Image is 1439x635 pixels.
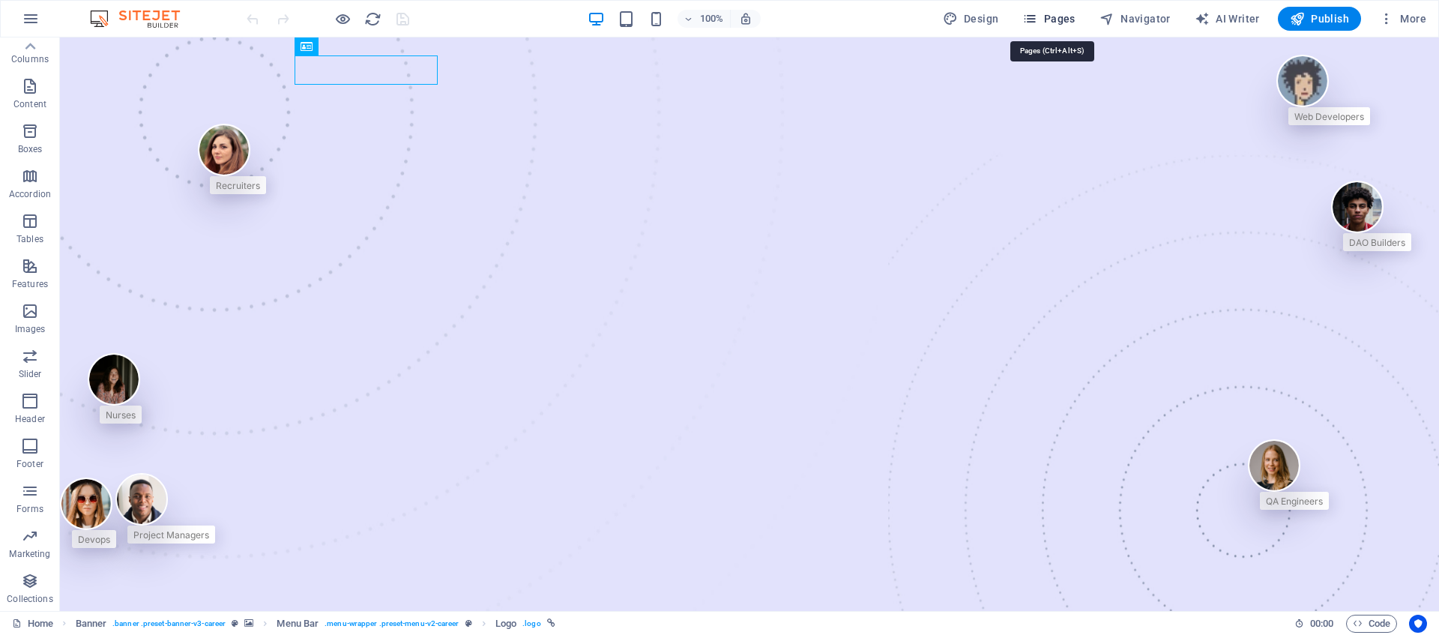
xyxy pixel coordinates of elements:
[943,11,999,26] span: Design
[16,233,43,245] p: Tables
[522,615,540,633] span: . logo
[16,458,43,470] p: Footer
[937,7,1005,31] button: Design
[1310,615,1333,633] span: 00 00
[1278,7,1361,31] button: Publish
[1373,7,1432,31] button: More
[232,619,238,628] i: This element is a customizable preset
[1195,11,1260,26] span: AI Writer
[1016,7,1081,31] button: Pages
[739,12,752,25] i: On resize automatically adjust zoom level to fit chosen device.
[13,98,46,110] p: Content
[15,323,46,335] p: Images
[244,619,253,628] i: This element contains a background
[9,548,50,560] p: Marketing
[495,615,516,633] span: Click to select. Double-click to edit
[1321,618,1323,629] span: :
[12,278,48,290] p: Features
[334,10,352,28] button: Click here to leave preview mode and continue editing
[16,503,43,515] p: Forms
[1290,11,1349,26] span: Publish
[76,615,107,633] span: Click to select. Double-click to edit
[465,619,472,628] i: This element is a customizable preset
[363,10,381,28] button: reload
[1409,615,1427,633] button: Usercentrics
[678,10,731,28] button: 100%
[325,615,459,633] span: . menu-wrapper .preset-menu-v2-career
[1189,7,1266,31] button: AI Writer
[547,619,555,628] i: This element is linked
[7,593,52,605] p: Collections
[364,10,381,28] i: Reload page
[1022,11,1075,26] span: Pages
[1093,7,1177,31] button: Navigator
[1346,615,1397,633] button: Code
[18,143,43,155] p: Boxes
[1099,11,1171,26] span: Navigator
[76,615,555,633] nav: breadcrumb
[277,615,319,633] span: Click to select. Double-click to edit
[15,413,45,425] p: Header
[1294,615,1334,633] h6: Session time
[1353,615,1390,633] span: Code
[112,615,226,633] span: . banner .preset-banner-v3-career
[700,10,724,28] h6: 100%
[11,53,49,65] p: Columns
[1379,11,1426,26] span: More
[86,10,199,28] img: Editor Logo
[9,188,51,200] p: Accordion
[19,368,42,380] p: Slider
[12,615,53,633] a: Home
